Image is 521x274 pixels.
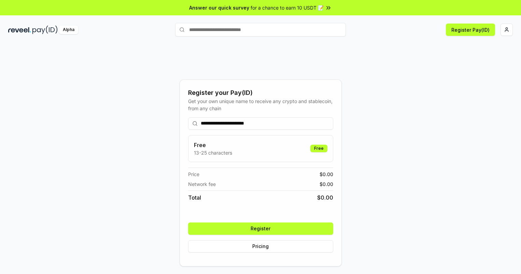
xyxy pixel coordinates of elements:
[194,149,232,156] p: 13-25 characters
[32,26,58,34] img: pay_id
[194,141,232,149] h3: Free
[188,171,199,178] span: Price
[8,26,31,34] img: reveel_dark
[320,181,333,188] span: $ 0.00
[251,4,324,11] span: for a chance to earn 10 USDT 📝
[188,240,333,253] button: Pricing
[189,4,249,11] span: Answer our quick survey
[188,98,333,112] div: Get your own unique name to receive any crypto and stablecoin, from any chain
[317,193,333,202] span: $ 0.00
[188,193,201,202] span: Total
[446,24,495,36] button: Register Pay(ID)
[188,222,333,235] button: Register
[188,181,216,188] span: Network fee
[320,171,333,178] span: $ 0.00
[310,145,327,152] div: Free
[188,88,333,98] div: Register your Pay(ID)
[59,26,78,34] div: Alpha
